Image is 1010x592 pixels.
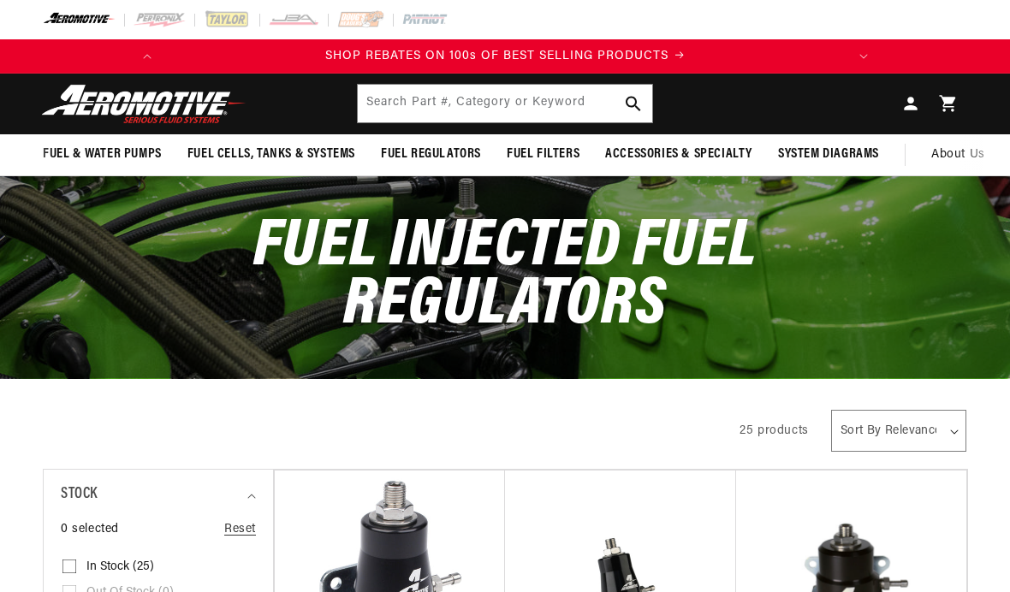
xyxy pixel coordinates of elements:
button: Translation missing: en.sections.announcements.next_announcement [847,39,881,74]
span: Stock [61,482,98,507]
span: Fuel Cells, Tanks & Systems [187,145,355,163]
summary: Fuel Filters [494,134,592,175]
a: SHOP REBATES ON 100s OF BEST SELLING PRODUCTS [164,47,847,66]
a: About Us [918,134,998,175]
summary: Fuel & Water Pumps [30,134,175,175]
span: Accessories & Specialty [605,145,752,163]
button: Translation missing: en.sections.announcements.previous_announcement [130,39,164,74]
span: 25 products [740,424,809,437]
button: Search Part #, Category or Keyword [615,85,652,122]
div: Announcement [164,47,847,66]
summary: Accessories & Specialty [592,134,765,175]
span: Fuel & Water Pumps [43,145,162,163]
input: Search Part #, Category or Keyword [358,85,653,122]
span: Fuel Filters [507,145,579,163]
span: SHOP REBATES ON 100s OF BEST SELLING PRODUCTS [325,50,668,62]
span: About Us [931,148,985,161]
span: Fuel Injected Fuel Regulators [253,214,757,340]
summary: Stock (0 selected) [61,470,256,520]
span: In stock (25) [86,559,154,575]
span: 0 selected [61,520,119,539]
a: Reset [224,520,256,539]
span: Fuel Regulators [381,145,481,163]
summary: Fuel Regulators [368,134,494,175]
div: 1 of 2 [164,47,847,66]
img: Aeromotive [37,84,251,124]
summary: Fuel Cells, Tanks & Systems [175,134,368,175]
summary: System Diagrams [765,134,892,175]
span: System Diagrams [778,145,879,163]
